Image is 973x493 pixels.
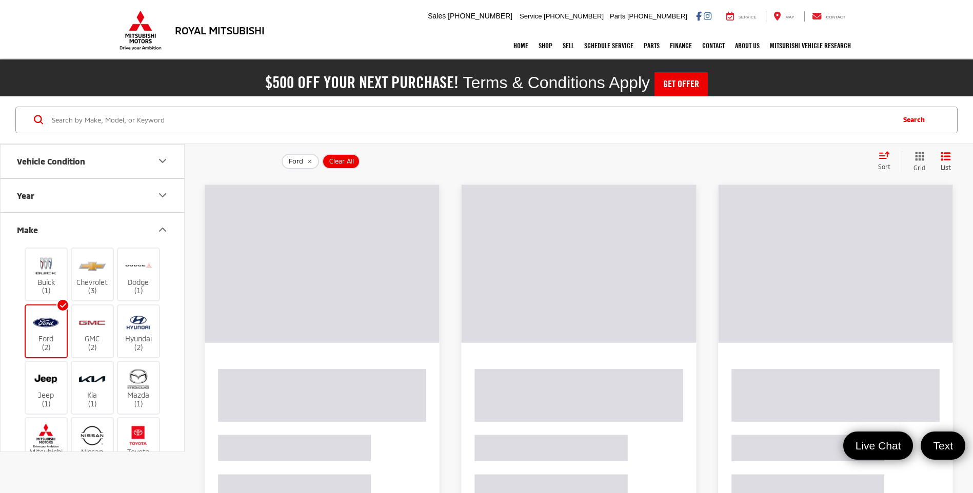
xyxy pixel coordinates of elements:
[785,15,794,19] span: Map
[17,225,38,235] div: Make
[428,12,446,20] span: Sales
[765,33,856,58] a: Mitsubishi Vehicle Research
[639,33,665,58] a: Parts: Opens in a new tab
[665,33,697,58] a: Finance
[463,73,650,92] span: Terms & Conditions Apply
[322,154,360,169] button: Clear All
[873,151,902,172] button: Select sort value
[610,12,625,20] span: Parts
[51,108,893,132] input: Search by Make, Model, or Keyword
[544,12,604,20] span: [PHONE_NUMBER]
[766,11,802,22] a: Map
[941,163,951,172] span: List
[329,157,354,166] span: Clear All
[933,151,959,172] button: List View
[78,423,106,447] img: Royal Mitsubishi in Baton Rouge, LA)
[520,12,542,20] span: Service
[72,423,113,465] label: Nissan (13)
[118,367,160,408] label: Mazda (1)
[26,254,67,295] label: Buick (1)
[124,311,152,335] img: Royal Mitsubishi in Baton Rouge, LA)
[26,311,67,352] label: Ford (2)
[265,75,459,90] h2: $500 off your next purchase!
[32,423,60,447] img: Royal Mitsubishi in Baton Rouge, LA)
[804,11,853,22] a: Contact
[17,156,85,166] div: Vehicle Condition
[558,33,579,58] a: Sell
[156,155,169,167] div: Vehicle Condition
[72,311,113,352] label: GMC (2)
[928,439,958,453] span: Text
[826,15,845,19] span: Contact
[654,72,708,96] a: Get Offer
[124,254,152,278] img: Royal Mitsubishi in Baton Rouge, LA)
[739,15,757,19] span: Service
[26,367,67,408] label: Jeep (1)
[282,154,319,169] button: remove Ford
[32,367,60,391] img: Royal Mitsubishi in Baton Rouge, LA)
[730,33,765,58] a: About Us
[124,423,152,447] img: Royal Mitsubishi in Baton Rouge, LA)
[719,11,764,22] a: Service
[1,213,185,246] button: MakeMake
[850,439,906,453] span: Live Chat
[914,163,925,172] span: Grid
[696,12,702,20] a: Facebook: Click to visit our Facebook page
[26,423,67,465] label: Mitsubishi (48)
[878,163,890,170] span: Sort
[117,10,164,50] img: Mitsubishi
[78,254,106,278] img: Royal Mitsubishi in Baton Rouge, LA)
[32,311,60,335] img: Royal Mitsubishi in Baton Rouge, LA)
[124,367,152,391] img: Royal Mitsubishi in Baton Rouge, LA)
[627,12,687,20] span: [PHONE_NUMBER]
[1,179,185,212] button: YearYear
[533,33,558,58] a: Shop
[118,254,160,295] label: Dodge (1)
[78,367,106,391] img: Royal Mitsubishi in Baton Rouge, LA)
[1,145,185,178] button: Vehicle ConditionVehicle Condition
[72,254,113,295] label: Chevrolet (3)
[921,432,965,460] a: Text
[843,432,914,460] a: Live Chat
[78,311,106,335] img: Royal Mitsubishi in Baton Rouge, LA)
[902,151,933,172] button: Grid View
[17,191,34,200] div: Year
[156,223,169,236] div: Make
[448,12,512,20] span: [PHONE_NUMBER]
[579,33,639,58] a: Schedule Service: Opens in a new tab
[32,254,60,278] img: Royal Mitsubishi in Baton Rouge, LA)
[704,12,711,20] a: Instagram: Click to visit our Instagram page
[72,367,113,408] label: Kia (1)
[508,33,533,58] a: Home
[118,423,160,465] label: Toyota (3)
[289,157,303,166] span: Ford
[893,107,940,133] button: Search
[697,33,730,58] a: Contact
[175,25,265,36] h3: Royal Mitsubishi
[156,189,169,201] div: Year
[118,311,160,352] label: Hyundai (2)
